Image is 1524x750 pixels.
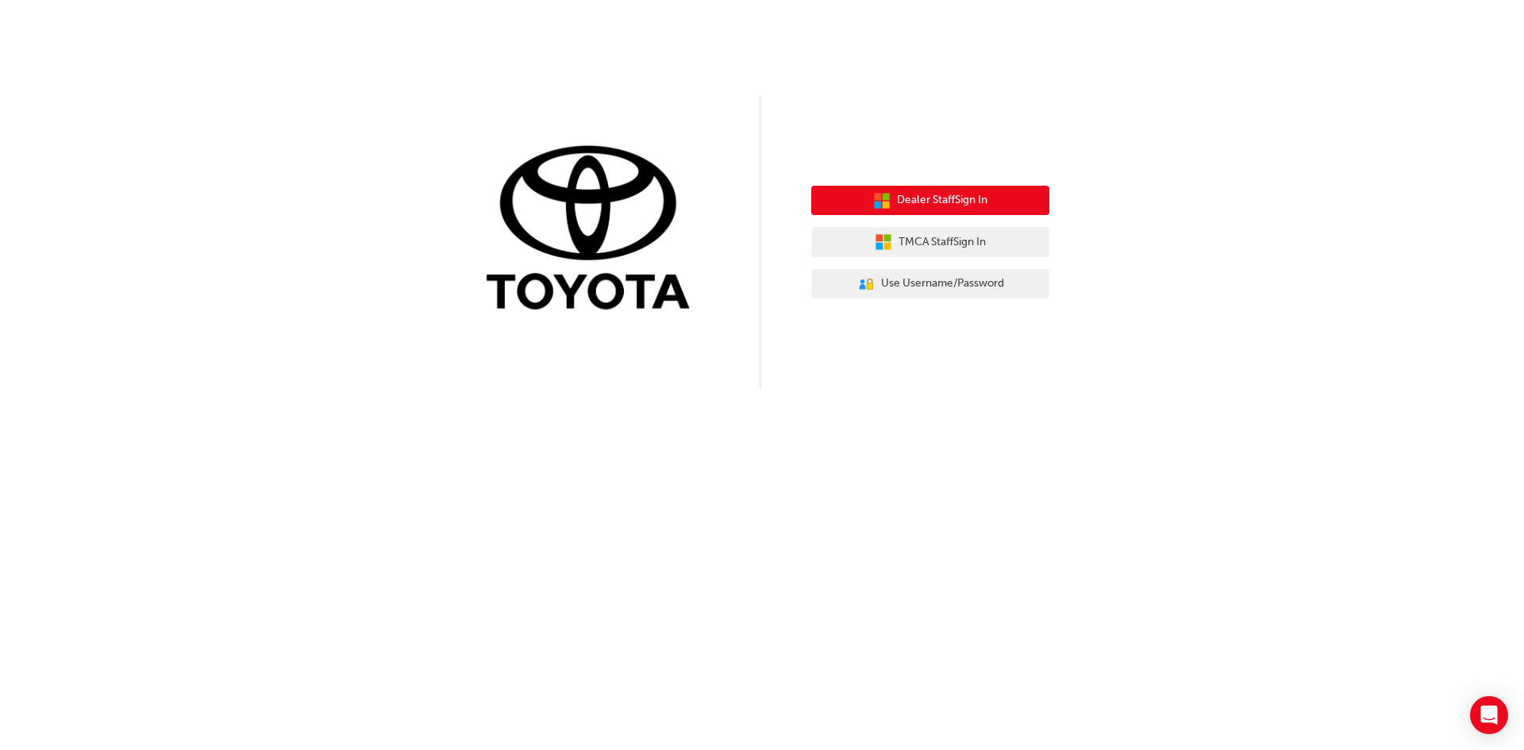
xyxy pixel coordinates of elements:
span: Use Username/Password [881,275,1004,293]
span: TMCA Staff Sign In [899,233,986,252]
button: Use Username/Password [811,269,1049,299]
div: Open Intercom Messenger [1470,696,1508,734]
span: Dealer Staff Sign In [897,191,987,210]
button: TMCA StaffSign In [811,227,1049,257]
img: Trak [475,142,713,317]
button: Dealer StaffSign In [811,186,1049,216]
